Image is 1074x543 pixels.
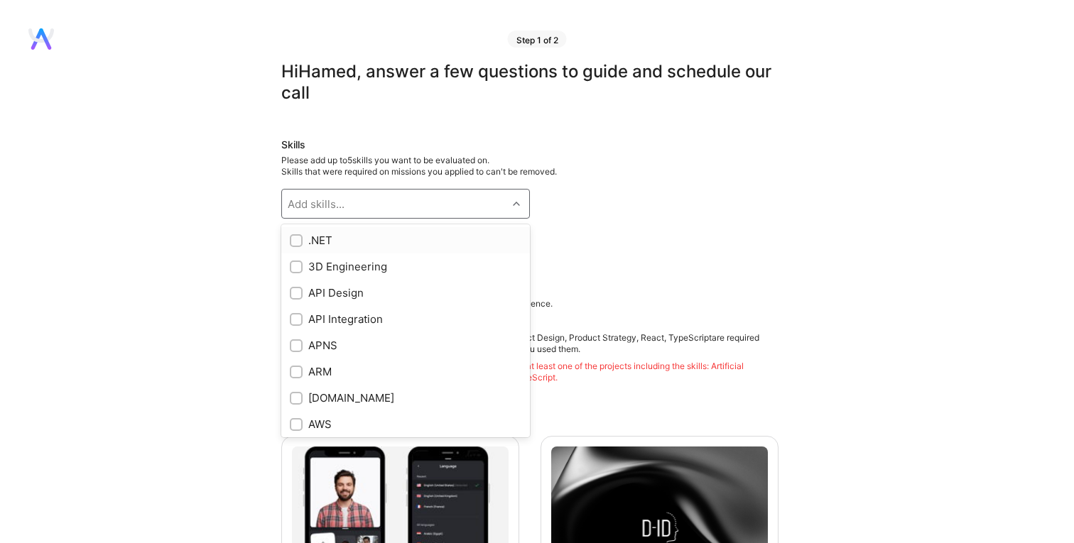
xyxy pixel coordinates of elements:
[281,166,557,177] span: Skills that were required on missions you applied to can't be removed.
[290,259,521,274] div: 3D Engineering
[288,197,345,212] div: Add skills...
[513,200,520,207] i: icon Chevron
[290,285,521,300] div: API Design
[508,31,567,48] div: Step 1 of 2
[281,138,779,152] div: Skills
[290,390,521,405] div: [DOMAIN_NAME]
[290,417,521,432] div: AWS
[281,61,779,104] div: Hi Hamed , answer a few questions to guide and schedule our call
[290,233,521,248] div: .NET
[281,155,779,177] div: Please add up to 5 skills you want to be evaluated on.
[281,298,779,383] div: Please select projects that best represent your skills and experience. Be prepared to discuss the...
[290,338,521,353] div: APNS
[281,361,779,383] div: Please make sure that at least two projects are selected, with at least one of the projects inclu...
[290,364,521,379] div: ARM
[290,312,521,327] div: API Integration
